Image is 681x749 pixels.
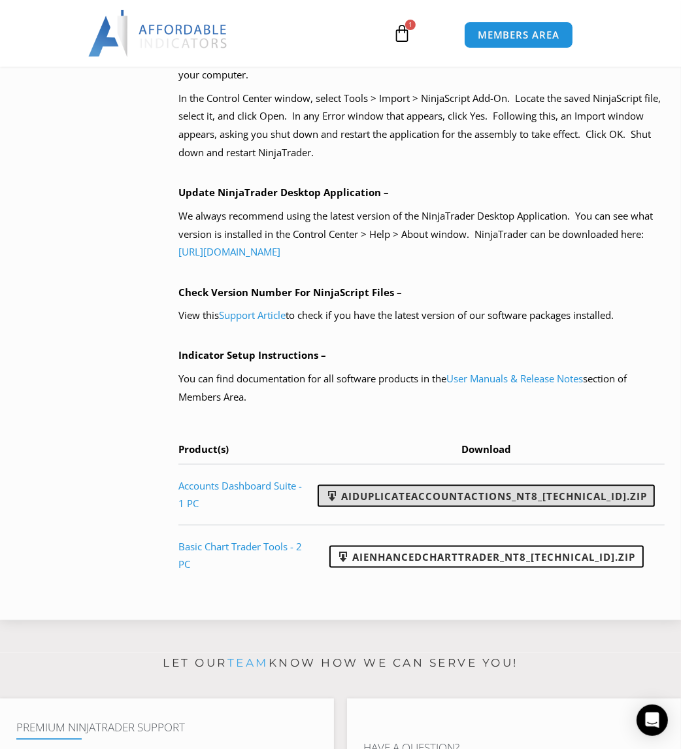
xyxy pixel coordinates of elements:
[405,20,416,30] span: 1
[178,186,389,199] b: Update NinjaTrader Desktop Application –
[88,10,229,57] img: LogoAI | Affordable Indicators – NinjaTrader
[464,22,573,48] a: MEMBERS AREA
[178,370,665,407] p: You can find documentation for all software products in the section of Members Area.
[178,286,402,299] b: Check Version Number For NinjaScript Files –
[446,372,583,385] a: User Manuals & Release Notes
[227,656,269,669] a: team
[478,30,559,40] span: MEMBERS AREA
[178,207,665,262] p: We always recommend using the latest version of the NinjaTrader Desktop Application. You can see ...
[16,722,318,735] h4: Premium NinjaTrader Support
[373,14,431,52] a: 1
[178,479,302,510] a: Accounts Dashboard Suite - 1 PC
[462,442,512,456] span: Download
[178,442,229,456] span: Product(s)
[178,348,326,361] b: Indicator Setup Instructions –
[178,307,665,325] p: View this to check if you have the latest version of our software packages installed.
[318,485,655,507] a: AIDuplicateAccountActions_NT8_[TECHNICAL_ID].zip
[329,546,644,568] a: AIEnhancedChartTrader_NT8_[TECHNICAL_ID].zip
[178,540,302,571] a: Basic Chart Trader Tools - 2 PC
[178,245,280,258] a: [URL][DOMAIN_NAME]
[178,90,665,162] p: In the Control Center window, select Tools > Import > NinjaScript Add-On. Locate the saved NinjaS...
[219,308,286,322] a: Support Article
[637,705,668,736] div: Open Intercom Messenger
